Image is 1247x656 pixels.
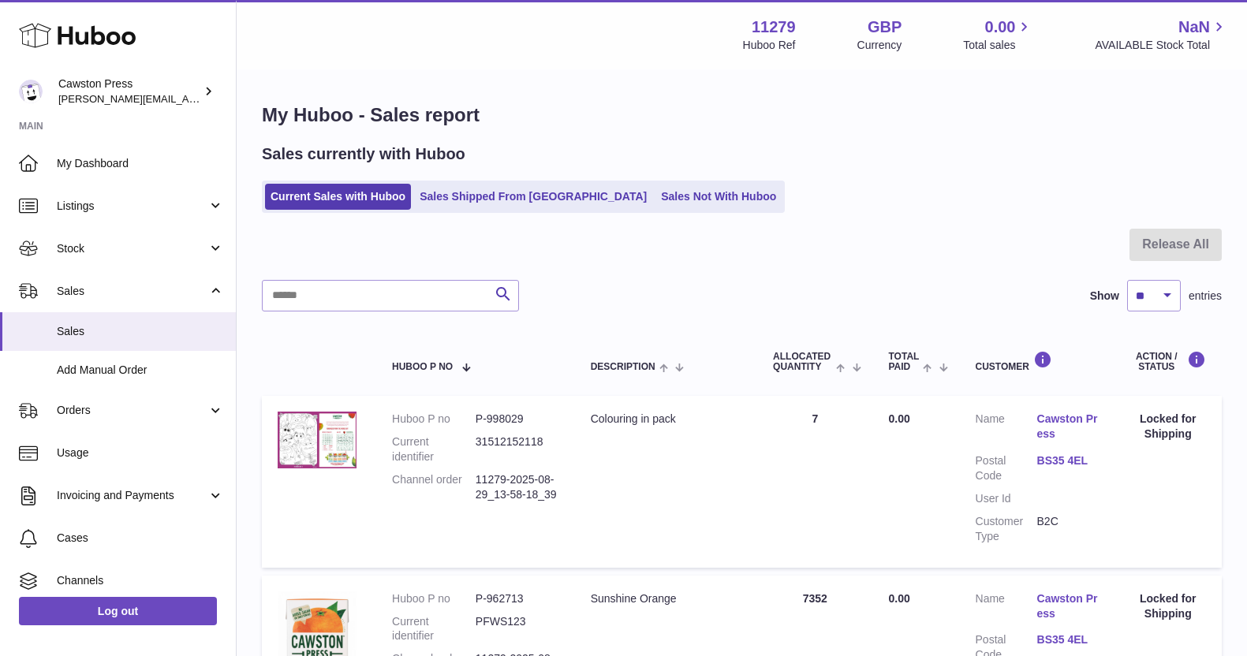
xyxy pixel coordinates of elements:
[976,351,1099,372] div: Customer
[57,531,224,546] span: Cases
[476,434,559,464] dd: 31512152118
[1130,412,1206,442] div: Locked for Shipping
[278,412,357,468] img: 1721298242.jpg
[1189,289,1222,304] span: entries
[857,38,902,53] div: Currency
[262,143,465,165] h2: Sales currently with Huboo
[392,614,476,644] dt: Current identifier
[743,38,796,53] div: Huboo Ref
[757,396,872,567] td: 7
[392,591,476,606] dt: Huboo P no
[262,102,1222,128] h1: My Huboo - Sales report
[57,488,207,503] span: Invoicing and Payments
[414,184,652,210] a: Sales Shipped From [GEOGRAPHIC_DATA]
[868,17,902,38] strong: GBP
[57,156,224,171] span: My Dashboard
[19,80,43,103] img: thomas.carson@cawstonpress.com
[1037,632,1099,647] a: BS35 4EL
[1095,38,1228,53] span: AVAILABLE Stock Total
[1090,289,1119,304] label: Show
[57,573,224,588] span: Channels
[1037,514,1099,544] dd: B2C
[265,184,411,210] a: Current Sales with Huboo
[889,412,910,425] span: 0.00
[57,199,207,214] span: Listings
[476,591,559,606] dd: P-962713
[1037,453,1099,468] a: BS35 4EL
[591,362,655,372] span: Description
[476,614,559,644] dd: PFWS123
[1095,17,1228,53] a: NaN AVAILABLE Stock Total
[1130,351,1206,372] div: Action / Status
[57,284,207,299] span: Sales
[976,591,1037,625] dt: Name
[963,17,1033,53] a: 0.00 Total sales
[57,403,207,418] span: Orders
[591,412,741,427] div: Colouring in pack
[57,445,224,460] span: Usage
[476,412,559,427] dd: P-998029
[19,597,217,625] a: Log out
[392,412,476,427] dt: Huboo P no
[476,472,559,502] dd: 11279-2025-08-29_13-58-18_39
[57,241,207,256] span: Stock
[889,592,910,605] span: 0.00
[976,491,1037,506] dt: User Id
[1178,17,1210,38] span: NaN
[889,352,920,372] span: Total paid
[752,17,796,38] strong: 11279
[963,38,1033,53] span: Total sales
[655,184,782,210] a: Sales Not With Huboo
[58,76,200,106] div: Cawston Press
[392,362,453,372] span: Huboo P no
[591,591,741,606] div: Sunshine Orange
[57,324,224,339] span: Sales
[1130,591,1206,621] div: Locked for Shipping
[976,453,1037,483] dt: Postal Code
[392,434,476,464] dt: Current identifier
[1037,412,1099,442] a: Cawston Press
[773,352,832,372] span: ALLOCATED Quantity
[976,514,1037,544] dt: Customer Type
[392,472,476,502] dt: Channel order
[976,412,1037,445] dt: Name
[58,92,401,105] span: [PERSON_NAME][EMAIL_ADDRESS][PERSON_NAME][DOMAIN_NAME]
[57,363,224,378] span: Add Manual Order
[1037,591,1099,621] a: Cawston Press
[985,17,1016,38] span: 0.00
